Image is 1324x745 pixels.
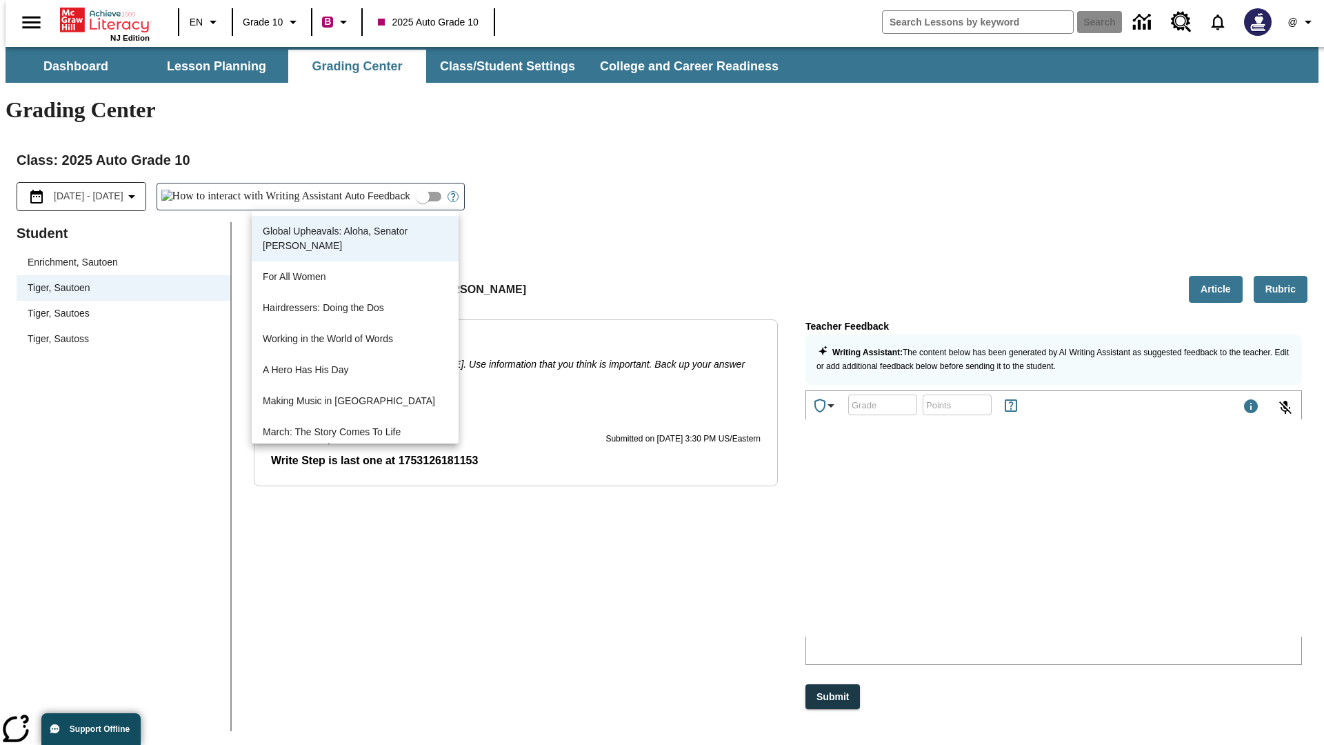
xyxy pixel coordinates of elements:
p: None [6,59,201,72]
p: Making Music in [GEOGRAPHIC_DATA] [263,394,448,408]
p: March: The Story Comes To Life [263,425,448,439]
p: Hairdressers: Doing the Dos [263,301,448,315]
p: Global Upheavals: Aloha, Senator [PERSON_NAME] [263,224,448,253]
p: Thank you for submitting your answer. Here are things that are working and some suggestions for i... [6,11,201,48]
p: Working in the World of Words [263,332,448,346]
body: Type your response here. [6,11,201,279]
p: A Hero Has His Day [263,363,448,377]
p: The student's response does not demonstrate any strengths as it lacks relevant content. [6,83,201,120]
p: For All Women [263,270,448,284]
